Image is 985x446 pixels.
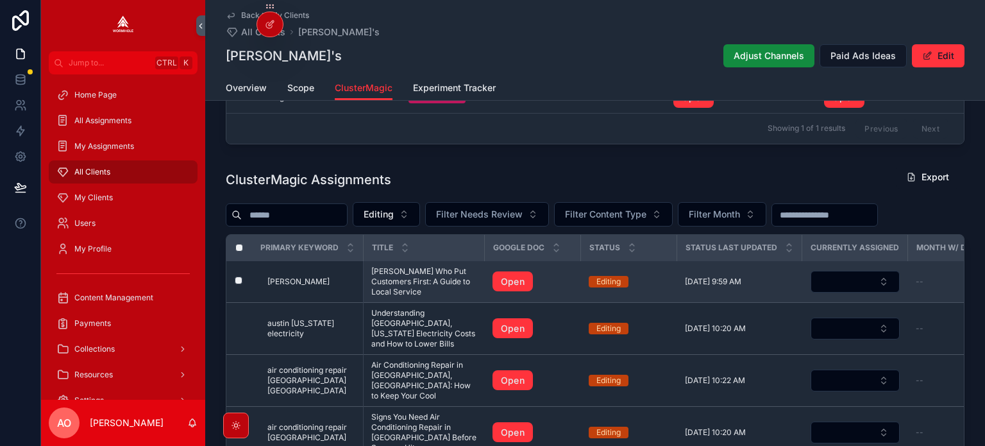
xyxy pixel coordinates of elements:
button: Jump to...CtrlK [49,51,198,74]
a: Editing [589,276,669,287]
span: Resources [74,370,113,380]
span: Payments [74,318,111,329]
a: Back to My Clients [226,10,309,21]
div: Editing [596,276,621,287]
button: Edit [912,44,964,67]
button: Adjust Channels [723,44,814,67]
a: Open [492,422,573,443]
a: All Clients [49,160,198,184]
a: My Assignments [49,135,198,158]
a: [PERSON_NAME] [267,277,355,287]
a: Open [492,370,533,391]
a: [DATE] 9:59 AM [685,277,795,287]
a: Select Button [810,421,900,444]
span: Ctrl [155,56,178,69]
span: [DATE] 9:59 AM [685,277,741,287]
a: Home Page [49,83,198,107]
a: Resources [49,363,198,386]
img: App logo [113,15,133,36]
button: Paid Ads Ideas [820,44,907,67]
div: Editing [596,375,621,386]
span: Primary Keyword [260,243,339,253]
a: [PERSON_NAME]'s [298,26,380,39]
span: Content Management [74,293,153,303]
span: Experiment Tracker [413,81,496,94]
div: Editing [596,323,621,334]
button: Select Button [811,271,900,293]
a: Select Button [810,317,900,340]
a: Collections [49,338,198,361]
a: Open [492,318,533,339]
span: [DATE] 10:20 AM [685,427,746,438]
span: AO [57,415,71,431]
span: -- [916,277,923,287]
a: Editing [589,427,669,438]
span: Editing [364,208,394,221]
h1: [PERSON_NAME]'s [226,47,342,65]
h1: ClusterMagic Assignments [226,171,391,189]
span: All Clients [74,167,110,177]
span: K [181,58,191,68]
span: Jump to... [69,58,150,68]
span: Scope [287,81,314,94]
span: Currently Assigned [811,243,899,253]
span: Status Last Updated [686,243,777,253]
a: Payments [49,312,198,335]
a: ClusterMagic [335,76,392,101]
a: Air Conditioning Repair in [GEOGRAPHIC_DATA], [GEOGRAPHIC_DATA]: How to Keep Your Cool [371,360,477,401]
a: Understanding [GEOGRAPHIC_DATA], [US_STATE] Electricity Costs and How to Lower Bills [371,308,477,349]
a: Content Management [49,286,198,309]
a: My Profile [49,237,198,261]
span: Back to My Clients [241,10,309,21]
a: Open [492,422,533,443]
a: Open [492,271,573,292]
span: Home Page [74,90,117,100]
button: Select Button [425,202,549,227]
a: Scope [287,76,314,102]
a: Editing [589,375,669,386]
span: Title [372,243,393,253]
span: All Clients [241,26,285,39]
a: My Clients [49,186,198,209]
button: Export [896,166,959,189]
span: My Clients [74,193,113,203]
span: -- [916,323,923,334]
span: [DATE] 10:22 AM [685,375,745,386]
button: Select Button [811,422,900,443]
a: Open [492,318,573,339]
span: [PERSON_NAME] [267,277,330,287]
a: Settings [49,389,198,412]
div: scrollable content [41,74,205,400]
a: Experiment Tracker [413,76,496,102]
a: air conditioning repair [GEOGRAPHIC_DATA] [GEOGRAPHIC_DATA] [267,365,355,396]
a: air conditioning repair [GEOGRAPHIC_DATA] [267,422,355,443]
span: austin [US_STATE] electricity [267,318,355,339]
span: Users [74,218,96,228]
span: ClusterMagic [335,81,392,94]
span: All Assignments [74,116,131,126]
span: Google Doc [493,243,544,253]
a: [DATE] 10:20 AM [685,323,795,334]
a: Open [492,370,573,391]
span: Overview [226,81,267,94]
button: Select Button [353,202,420,227]
a: [PERSON_NAME] Who Put Customers First: A Guide to Local Service [371,266,477,297]
span: Collections [74,344,115,354]
a: [DATE] 10:20 AM [685,427,795,438]
a: Select Button [810,270,900,293]
a: Overview [226,76,267,102]
a: All Assignments [49,109,198,132]
span: My Assignments [74,141,134,151]
a: Editing [589,323,669,334]
span: Settings [74,395,104,406]
span: [DATE] 10:20 AM [685,323,746,334]
span: Showing 1 of 1 results [768,123,845,133]
button: Select Button [811,370,900,391]
span: -- [916,375,923,386]
span: Filter Needs Review [436,208,523,221]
